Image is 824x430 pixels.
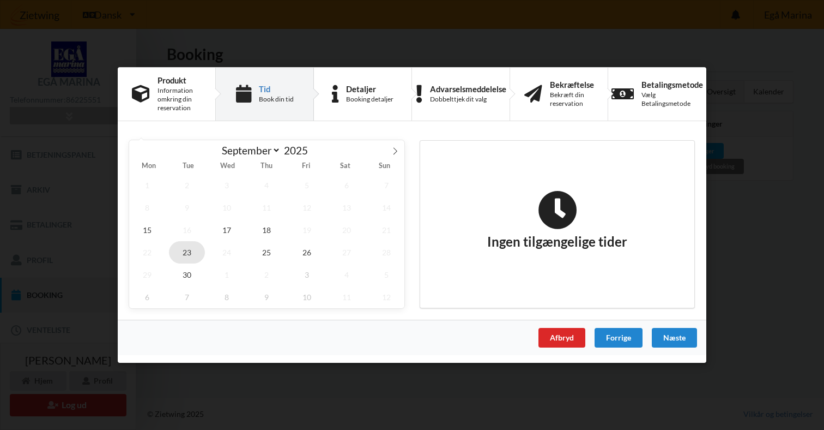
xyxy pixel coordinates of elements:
[329,174,365,196] span: September 6, 2025
[247,163,286,170] span: Thu
[281,144,317,157] input: Year
[129,174,165,196] span: September 1, 2025
[641,80,703,89] div: Betalingsmetode
[169,264,205,286] span: September 30, 2025
[208,163,247,170] span: Wed
[346,95,393,104] div: Booking detaljer
[169,174,205,196] span: September 2, 2025
[289,264,325,286] span: October 3, 2025
[289,174,325,196] span: September 5, 2025
[346,85,393,93] div: Detaljer
[129,286,165,308] span: October 6, 2025
[289,286,325,308] span: October 10, 2025
[368,174,404,196] span: September 7, 2025
[550,80,594,89] div: Bekræftelse
[289,219,325,241] span: September 19, 2025
[550,91,594,108] div: Bekræft din reservation
[249,219,285,241] span: September 18, 2025
[289,241,325,264] span: September 26, 2025
[169,196,205,219] span: September 9, 2025
[168,163,208,170] span: Tue
[538,328,585,348] div: Afbryd
[249,174,285,196] span: September 4, 2025
[430,85,506,93] div: Advarselsmeddelelse
[129,196,165,219] span: September 8, 2025
[329,196,365,219] span: September 13, 2025
[329,286,365,308] span: October 11, 2025
[129,163,168,170] span: Mon
[129,264,165,286] span: September 29, 2025
[430,95,506,104] div: Dobbelttjek dit valg
[129,241,165,264] span: September 22, 2025
[368,241,404,264] span: September 28, 2025
[209,174,245,196] span: September 3, 2025
[157,76,201,85] div: Produkt
[287,163,326,170] span: Fri
[368,286,404,308] span: October 12, 2025
[365,163,404,170] span: Sun
[209,196,245,219] span: September 10, 2025
[249,196,285,219] span: September 11, 2025
[652,328,697,348] div: Næste
[368,219,404,241] span: September 21, 2025
[169,219,205,241] span: September 16, 2025
[641,91,703,108] div: Vælg Betalingsmetode
[329,219,365,241] span: September 20, 2025
[249,264,285,286] span: October 2, 2025
[289,196,325,219] span: September 12, 2025
[595,328,643,348] div: Forrige
[217,144,281,157] select: Month
[329,264,365,286] span: October 4, 2025
[259,95,294,104] div: Book din tid
[329,241,365,264] span: September 27, 2025
[249,241,285,264] span: September 25, 2025
[368,196,404,219] span: September 14, 2025
[209,241,245,264] span: September 24, 2025
[157,86,201,112] div: Information omkring din reservation
[169,286,205,308] span: October 7, 2025
[209,286,245,308] span: October 8, 2025
[368,264,404,286] span: October 5, 2025
[326,163,365,170] span: Sat
[259,85,294,93] div: Tid
[249,286,285,308] span: October 9, 2025
[209,264,245,286] span: October 1, 2025
[209,219,245,241] span: September 17, 2025
[487,190,627,250] h2: Ingen tilgængelige tider
[169,241,205,264] span: September 23, 2025
[129,219,165,241] span: September 15, 2025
